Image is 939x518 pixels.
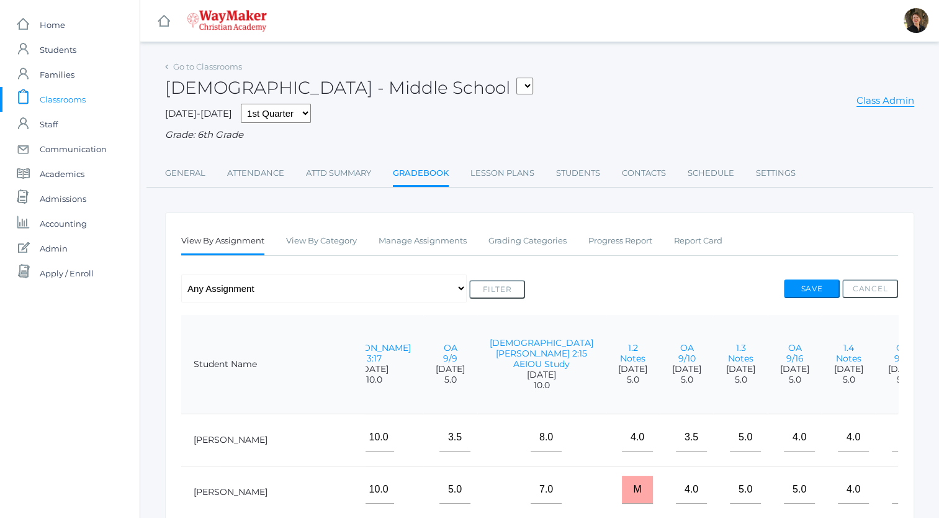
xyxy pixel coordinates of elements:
[618,375,647,385] span: 5.0
[194,434,267,445] a: [PERSON_NAME]
[588,229,652,253] a: Progress Report
[678,342,696,364] a: OA 9/10
[688,161,734,186] a: Schedule
[436,364,465,375] span: [DATE]
[306,161,371,186] a: Attd Summary
[40,12,65,37] span: Home
[443,342,457,364] a: OA 9/9
[904,8,928,33] div: Dianna Renz
[856,94,914,107] a: Class Admin
[836,342,861,364] a: 1.4 Notes
[834,364,863,375] span: [DATE]
[436,375,465,385] span: 5.0
[40,236,68,261] span: Admin
[393,161,449,188] a: Gradebook
[181,229,264,255] a: View By Assignment
[173,61,242,71] a: Go to Classrooms
[622,161,666,186] a: Contacts
[337,342,411,364] a: [PERSON_NAME] 3:17
[888,375,917,385] span: 5.0
[286,229,357,253] a: View By Category
[888,364,917,375] span: [DATE]
[756,161,796,186] a: Settings
[40,112,58,137] span: Staff
[672,375,701,385] span: 5.0
[728,342,753,364] a: 1.3 Notes
[488,229,567,253] a: Grading Categories
[672,364,701,375] span: [DATE]
[834,375,863,385] span: 5.0
[40,62,74,87] span: Families
[620,342,645,364] a: 1.2 Notes
[227,161,284,186] a: Attendance
[379,229,467,253] a: Manage Assignments
[470,161,534,186] a: Lesson Plans
[786,342,804,364] a: OA 9/16
[165,161,205,186] a: General
[784,279,840,298] button: Save
[165,107,232,119] span: [DATE]-[DATE]
[40,87,86,112] span: Classrooms
[490,370,593,380] span: [DATE]
[337,375,411,385] span: 10.0
[165,78,533,98] h2: [DEMOGRAPHIC_DATA] - Middle School
[337,364,411,375] span: [DATE]
[181,315,366,414] th: Student Name
[40,186,86,211] span: Admissions
[40,261,94,286] span: Apply / Enroll
[842,279,898,298] button: Cancel
[556,161,600,186] a: Students
[618,364,647,375] span: [DATE]
[40,211,87,236] span: Accounting
[187,10,267,32] img: 4_waymaker-logo-stack-white.png
[780,375,809,385] span: 5.0
[40,37,76,62] span: Students
[674,229,722,253] a: Report Card
[165,128,914,142] div: Grade: 6th Grade
[726,364,755,375] span: [DATE]
[490,337,593,370] a: [DEMOGRAPHIC_DATA][PERSON_NAME] 2:15 AEIOU Study
[194,486,267,498] a: [PERSON_NAME]
[780,364,809,375] span: [DATE]
[469,280,525,299] button: Filter
[726,375,755,385] span: 5.0
[894,342,911,364] a: OA 9/17
[40,137,107,161] span: Communication
[490,380,593,391] span: 10.0
[40,161,84,186] span: Academics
